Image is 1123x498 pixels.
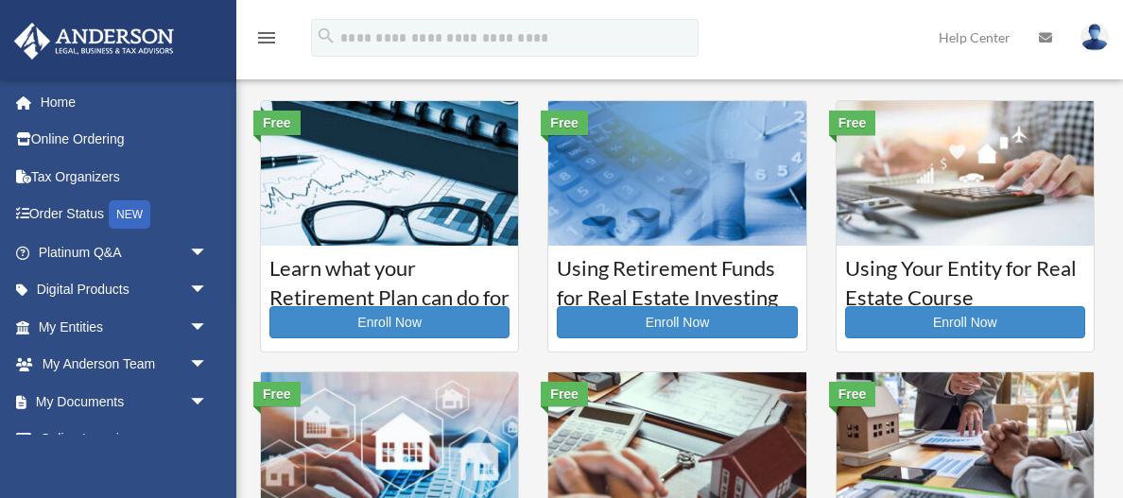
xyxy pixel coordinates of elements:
[189,383,227,421] span: arrow_drop_down
[13,83,236,121] a: Home
[9,23,180,60] img: Anderson Advisors Platinum Portal
[189,308,227,347] span: arrow_drop_down
[829,111,876,135] div: Free
[269,306,510,338] a: Enroll Now
[269,254,510,301] h3: Learn what your Retirement Plan can do for you
[13,233,236,271] a: Platinum Q&Aarrow_drop_down
[557,254,797,301] h3: Using Retirement Funds for Real Estate Investing Course
[189,421,227,459] span: arrow_drop_down
[1080,24,1109,51] img: User Pic
[557,306,797,338] a: Enroll Now
[189,233,227,272] span: arrow_drop_down
[13,196,236,234] a: Order StatusNEW
[845,254,1085,301] h3: Using Your Entity for Real Estate Course
[541,382,588,406] div: Free
[255,33,278,49] a: menu
[13,271,236,309] a: Digital Productsarrow_drop_down
[255,26,278,49] i: menu
[109,200,150,229] div: NEW
[829,382,876,406] div: Free
[13,421,236,458] a: Online Learningarrow_drop_down
[13,121,236,159] a: Online Ordering
[189,271,227,310] span: arrow_drop_down
[13,346,236,384] a: My Anderson Teamarrow_drop_down
[189,346,227,385] span: arrow_drop_down
[13,158,236,196] a: Tax Organizers
[845,306,1085,338] a: Enroll Now
[253,111,301,135] div: Free
[316,26,337,46] i: search
[13,383,236,421] a: My Documentsarrow_drop_down
[253,382,301,406] div: Free
[13,308,236,346] a: My Entitiesarrow_drop_down
[541,111,588,135] div: Free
